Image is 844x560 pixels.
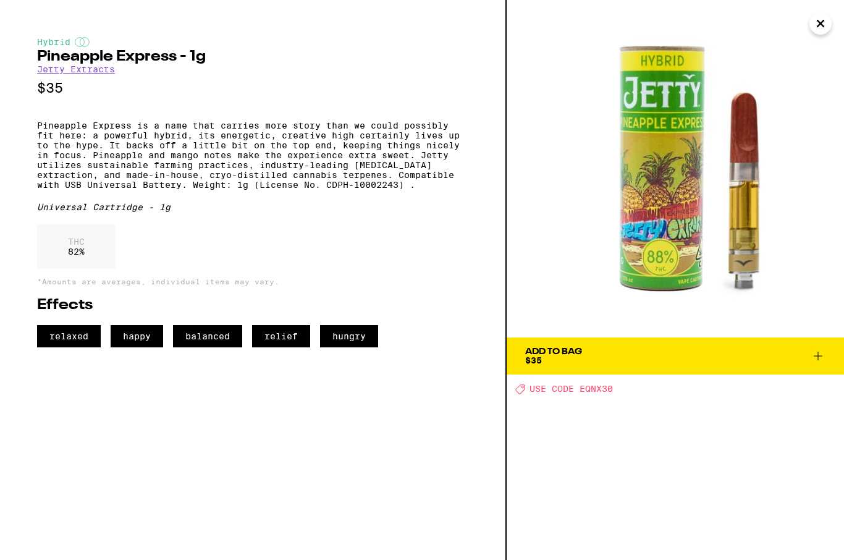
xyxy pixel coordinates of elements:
span: balanced [173,325,242,347]
p: THC [68,237,85,247]
img: hybridColor.svg [75,37,90,47]
p: *Amounts are averages, individual items may vary. [37,278,468,286]
div: Universal Cartridge - 1g [37,202,468,212]
h2: Effects [37,298,468,313]
button: Add To Bag$35 [507,337,844,375]
span: hungry [320,325,378,347]
h2: Pineapple Express - 1g [37,49,468,64]
div: Add To Bag [525,347,582,356]
button: Close [809,12,832,35]
span: relief [252,325,310,347]
span: happy [111,325,163,347]
span: USE CODE EQNX30 [530,384,613,394]
span: relaxed [37,325,101,347]
p: Pineapple Express is a name that carries more story than we could possibly fit here: a powerful h... [37,121,468,190]
div: Hybrid [37,37,468,47]
div: 82 % [37,224,116,269]
a: Jetty Extracts [37,64,115,74]
p: $35 [37,80,468,96]
span: $35 [525,355,542,365]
